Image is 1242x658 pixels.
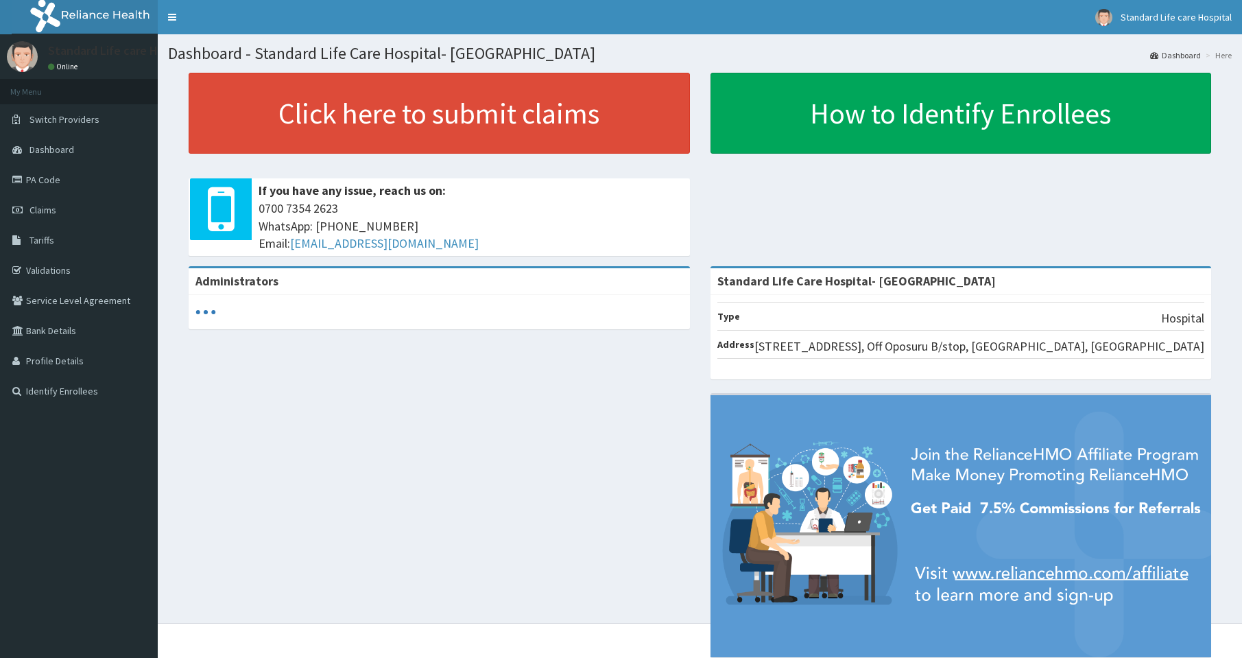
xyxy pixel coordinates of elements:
[48,45,195,57] p: Standard Life care Hospital
[717,310,740,322] b: Type
[1095,9,1112,26] img: User Image
[717,338,754,351] b: Address
[29,113,99,126] span: Switch Providers
[710,73,1212,154] a: How to Identify Enrollees
[1202,49,1232,61] li: Here
[29,143,74,156] span: Dashboard
[259,183,446,198] b: If you have any issue, reach us on:
[29,204,56,216] span: Claims
[195,273,278,289] b: Administrators
[754,338,1204,355] p: [STREET_ADDRESS], Off Oposuru B/stop, [GEOGRAPHIC_DATA], [GEOGRAPHIC_DATA]
[7,41,38,72] img: User Image
[717,273,996,289] strong: Standard Life Care Hospital- [GEOGRAPHIC_DATA]
[48,62,81,71] a: Online
[259,200,683,252] span: 0700 7354 2623 WhatsApp: [PHONE_NUMBER] Email:
[290,235,479,251] a: [EMAIL_ADDRESS][DOMAIN_NAME]
[168,45,1232,62] h1: Dashboard - Standard Life Care Hospital- [GEOGRAPHIC_DATA]
[195,302,216,322] svg: audio-loading
[1121,11,1232,23] span: Standard Life care Hospital
[29,234,54,246] span: Tariffs
[710,395,1212,657] img: provider-team-banner.png
[1150,49,1201,61] a: Dashboard
[189,73,690,154] a: Click here to submit claims
[1161,309,1204,327] p: Hospital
